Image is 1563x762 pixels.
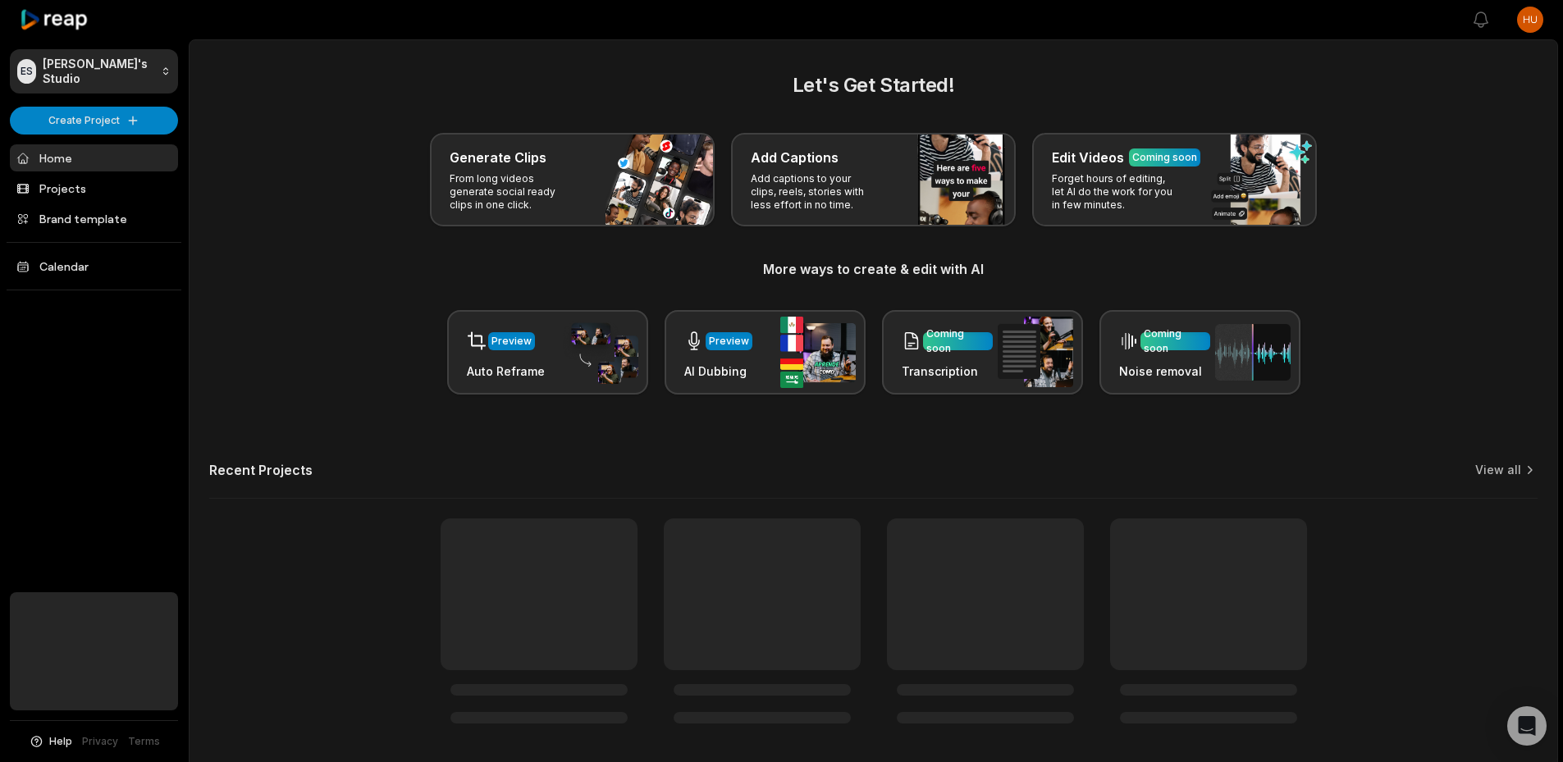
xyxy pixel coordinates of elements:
[709,334,749,349] div: Preview
[10,175,178,202] a: Projects
[563,321,638,385] img: auto_reframe.png
[43,57,154,86] p: [PERSON_NAME]'s Studio
[902,363,993,380] h3: Transcription
[209,259,1538,279] h3: More ways to create & edit with AI
[10,107,178,135] button: Create Project
[209,71,1538,100] h2: Let's Get Started!
[684,363,752,380] h3: AI Dubbing
[467,363,545,380] h3: Auto Reframe
[491,334,532,349] div: Preview
[450,148,546,167] h3: Generate Clips
[10,205,178,232] a: Brand template
[209,462,313,478] h2: Recent Projects
[29,734,72,749] button: Help
[926,326,989,356] div: Coming soon
[450,172,577,212] p: From long videos generate social ready clips in one click.
[10,144,178,171] a: Home
[10,253,178,280] a: Calendar
[1475,462,1521,478] a: View all
[1052,172,1179,212] p: Forget hours of editing, let AI do the work for you in few minutes.
[780,317,856,388] img: ai_dubbing.png
[1052,148,1124,167] h3: Edit Videos
[1119,363,1210,380] h3: Noise removal
[1507,706,1547,746] div: Open Intercom Messenger
[17,59,36,84] div: ES
[1132,150,1197,165] div: Coming soon
[998,317,1073,387] img: transcription.png
[49,734,72,749] span: Help
[82,734,118,749] a: Privacy
[751,148,839,167] h3: Add Captions
[128,734,160,749] a: Terms
[751,172,878,212] p: Add captions to your clips, reels, stories with less effort in no time.
[1144,326,1207,356] div: Coming soon
[1215,324,1291,381] img: noise_removal.png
